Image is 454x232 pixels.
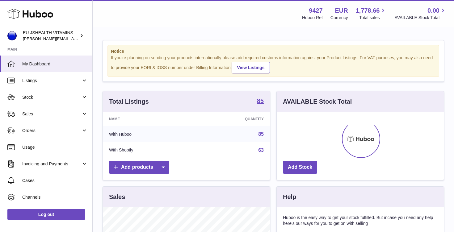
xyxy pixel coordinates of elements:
span: Orders [22,128,81,134]
span: Listings [22,78,81,84]
span: 1,778.66 [356,6,380,15]
th: Quantity [193,112,270,126]
span: Total sales [359,15,387,21]
a: 0.00 AVAILABLE Stock Total [394,6,447,21]
th: Name [103,112,193,126]
div: EU JSHEALTH VITAMINS [23,30,78,42]
span: My Dashboard [22,61,88,67]
strong: 85 [257,98,264,104]
a: Add Stock [283,161,317,174]
a: View Listings [232,62,270,73]
span: Invoicing and Payments [22,161,81,167]
span: AVAILABLE Stock Total [394,15,447,21]
h3: Sales [109,193,125,201]
span: Usage [22,144,88,150]
div: Huboo Ref [302,15,323,21]
h3: Help [283,193,296,201]
span: 0.00 [427,6,439,15]
p: Huboo is the easy way to get your stock fulfilled. But incase you need any help here's our ways f... [283,215,438,226]
strong: Notice [111,48,436,54]
a: 85 [258,131,264,137]
td: With Huboo [103,126,193,142]
td: With Shopify [103,142,193,158]
a: Log out [7,209,85,220]
div: If you're planning on sending your products internationally please add required customs informati... [111,55,436,73]
a: 63 [258,147,264,153]
h3: Total Listings [109,97,149,106]
span: Stock [22,94,81,100]
a: 85 [257,98,264,105]
span: Cases [22,178,88,184]
a: Add products [109,161,169,174]
span: Sales [22,111,81,117]
h3: AVAILABLE Stock Total [283,97,352,106]
a: 1,778.66 Total sales [356,6,387,21]
span: Channels [22,194,88,200]
span: [PERSON_NAME][EMAIL_ADDRESS][DOMAIN_NAME] [23,36,124,41]
div: Currency [330,15,348,21]
img: laura@jessicasepel.com [7,31,17,40]
strong: 9427 [309,6,323,15]
strong: EUR [335,6,348,15]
